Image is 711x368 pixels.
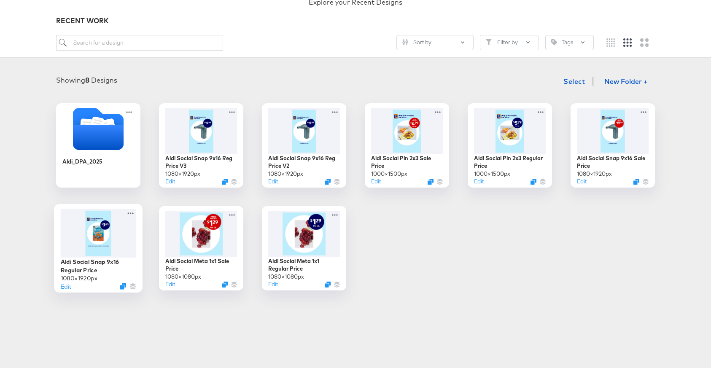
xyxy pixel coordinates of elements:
[560,73,588,90] button: Select
[165,257,237,273] div: Aldi Social Meta 1x1 Sale Price
[428,179,434,185] svg: Duplicate
[262,103,346,188] div: Aldi Social Snap 9x16 Reg Price V21080×1920pxEditDuplicate
[371,154,443,170] div: Aldi Social Pin 2x3 Sale Price
[61,274,97,282] div: 1080 × 1920 px
[371,177,381,185] button: Edit
[577,177,587,185] button: Edit
[165,273,201,281] div: 1080 × 1080 px
[262,206,346,290] div: Aldi Social Meta 1x1 Regular Price1080×1080pxEditDuplicate
[165,154,237,170] div: Aldi Social Snap 9x16 Reg Price V3
[222,179,228,185] svg: Duplicate
[545,35,594,50] button: TagTags
[551,39,557,45] svg: Tag
[468,103,552,188] div: Aldi Social Pin 2x3 Regular Price1000×1500pxEditDuplicate
[571,103,655,188] div: Aldi Social Snap 9x16 Sale Price1080×1920pxEditDuplicate
[56,103,140,188] div: Aldi_DPA_2025
[62,158,102,166] div: Aldi_DPA_2025
[85,76,89,84] strong: 8
[54,204,143,293] div: Aldi Social Snap 9x16 Regular Price1080×1920pxEditDuplicate
[563,75,585,87] span: Select
[633,179,639,185] svg: Duplicate
[325,179,331,185] svg: Duplicate
[268,257,340,273] div: Aldi Social Meta 1x1 Regular Price
[165,177,175,185] button: Edit
[365,103,449,188] div: Aldi Social Pin 2x3 Sale Price1000×1500pxEditDuplicate
[606,38,615,47] svg: Small grid
[56,35,223,51] input: Search for a design
[474,177,484,185] button: Edit
[165,280,175,288] button: Edit
[402,39,408,45] svg: Sliders
[222,282,228,287] svg: Duplicate
[268,280,278,288] button: Edit
[56,108,140,150] svg: Folder
[159,103,243,188] div: Aldi Social Snap 9x16 Reg Price V31080×1920pxEditDuplicate
[56,16,655,26] div: RECENT WORK
[480,35,539,50] button: FilterFilter by
[165,170,200,178] div: 1080 × 1920 px
[531,179,536,185] svg: Duplicate
[623,38,632,47] svg: Medium grid
[159,206,243,290] div: Aldi Social Meta 1x1 Sale Price1080×1080pxEditDuplicate
[120,283,126,290] svg: Duplicate
[325,282,331,287] svg: Duplicate
[268,177,278,185] button: Edit
[61,258,136,274] div: Aldi Social Snap 9x16 Regular Price
[268,154,340,170] div: Aldi Social Snap 9x16 Reg Price V2
[577,170,612,178] div: 1080 × 1920 px
[474,154,546,170] div: Aldi Social Pin 2x3 Regular Price
[268,170,303,178] div: 1080 × 1920 px
[56,75,117,85] div: Showing Designs
[474,170,510,178] div: 1000 × 1500 px
[396,35,474,50] button: SlidersSort by
[597,74,655,90] button: New Folder +
[268,273,304,281] div: 1080 × 1080 px
[371,170,407,178] div: 1000 × 1500 px
[486,39,492,45] svg: Filter
[640,38,649,47] svg: Large grid
[577,154,649,170] div: Aldi Social Snap 9x16 Sale Price
[61,282,71,290] button: Edit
